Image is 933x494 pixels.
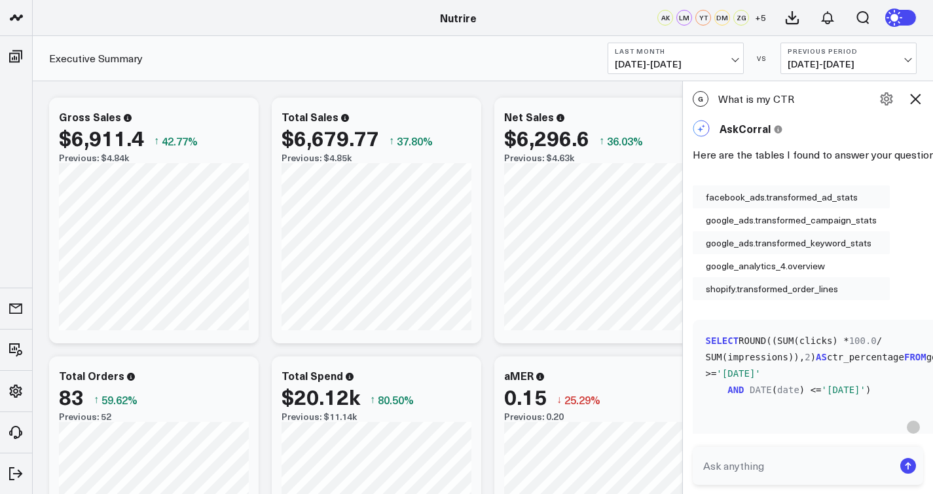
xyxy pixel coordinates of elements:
div: shopify.transformed_order_lines [693,277,890,300]
span: ↑ [389,132,394,149]
div: Gross Sales [59,109,121,124]
button: Previous Period[DATE]-[DATE] [780,43,917,74]
button: Last Month[DATE]-[DATE] [608,43,744,74]
span: '[DATE]' [822,385,866,395]
div: Previous: 52 [59,411,249,422]
div: ZG [733,10,749,26]
div: Previous: $11.14k [282,411,471,422]
span: 100.0 [849,335,877,346]
span: [DATE] - [DATE] [788,59,909,69]
div: Previous: $4.84k [59,153,249,163]
span: + 5 [755,13,766,22]
span: DATE [750,385,772,395]
div: $20.12k [282,385,360,408]
div: Total Spend [282,368,343,383]
span: 80.50% [378,392,414,407]
div: 83 [59,385,84,408]
div: VS [750,54,774,62]
span: AS [816,352,827,362]
span: date [777,385,799,395]
span: 25.29% [564,392,600,407]
span: SELECT [706,335,739,346]
span: 42.77% [162,134,198,148]
div: Total Orders [59,368,124,383]
span: 2 [805,352,810,362]
div: Previous: 0.20 [504,411,694,422]
span: FROM [904,352,926,362]
div: aMER [504,368,534,383]
span: AskCorral [720,121,771,136]
span: ↑ [370,391,375,408]
div: Previous: $4.85k [282,153,471,163]
div: DM [714,10,730,26]
div: $6,296.6 [504,126,589,149]
b: Last Month [615,47,737,55]
span: ↑ [94,391,99,408]
div: AK [657,10,673,26]
div: Net Sales [504,109,554,124]
div: $6,679.77 [282,126,379,149]
button: +5 [752,10,768,26]
a: Executive Summary [49,51,143,66]
div: Total Sales [282,109,338,124]
div: google_ads.transformed_keyword_stats [693,231,890,254]
a: Nutrire [440,10,477,25]
div: google_analytics_4.overview [693,254,890,277]
span: 59.62% [101,392,137,407]
span: '[DATE]' [716,368,760,379]
div: Previous: $4.63k [504,153,694,163]
div: facebook_ads.transformed_ad_stats [693,185,890,208]
span: [DATE] - [DATE] [615,59,737,69]
span: ↑ [599,132,604,149]
div: google_ads.transformed_campaign_stats [693,208,890,231]
b: Previous Period [788,47,909,55]
span: AND [727,385,744,395]
span: ↑ [154,132,159,149]
span: G [693,91,708,107]
span: 37.80% [397,134,433,148]
div: LM [676,10,692,26]
span: ↓ [557,391,562,408]
div: 0.15 [504,385,547,408]
div: YT [695,10,711,26]
span: 36.03% [607,134,643,148]
div: $6,911.4 [59,126,144,149]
